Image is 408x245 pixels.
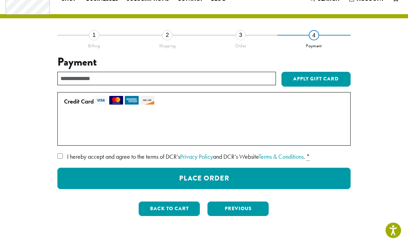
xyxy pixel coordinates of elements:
button: Previous [207,202,269,216]
div: Payment [277,40,351,49]
div: 3 [235,30,246,40]
button: Place Order [57,168,351,189]
input: I hereby accept and agree to the terms of DCR’sPrivacy Policyand DCR’s WebsiteTerms & Conditions. * [57,153,63,159]
img: visa [94,96,108,105]
label: Credit Card [64,96,341,107]
a: Terms & Conditions [259,153,304,160]
img: mastercard [109,96,123,105]
span: I hereby accept and agree to the terms of DCR’s and DCR’s Website . [67,153,305,160]
div: 4 [309,30,319,40]
abbr: required [306,153,310,161]
a: Privacy Policy [180,153,213,160]
div: 2 [162,30,173,40]
button: Apply Gift Card [281,72,351,87]
div: Order [204,40,277,49]
img: amex [125,96,139,105]
img: discover [140,96,154,105]
button: Back to cart [139,202,200,216]
h3: Payment [57,56,351,69]
div: 1 [89,30,99,40]
div: Billing [57,40,131,49]
div: Shipping [131,40,204,49]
